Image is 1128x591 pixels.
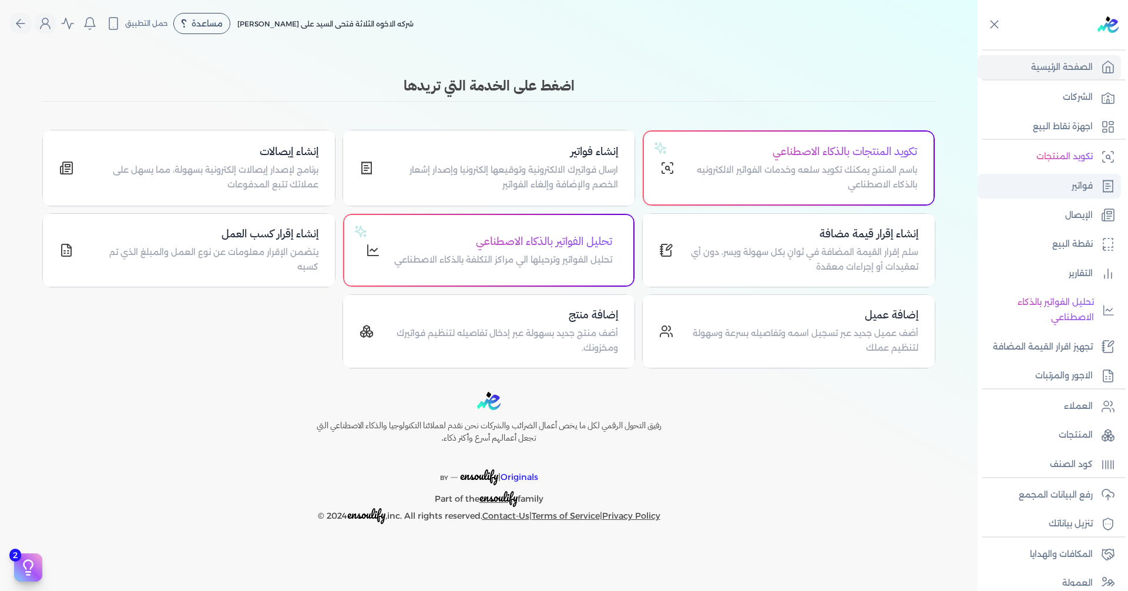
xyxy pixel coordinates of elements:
[978,423,1121,448] a: المنتجات
[1036,149,1093,164] p: تكويد المنتجات
[291,485,686,507] p: Part of the family
[42,213,335,287] a: إنشاء إقرار كسب العمليتضمن الإقرار معلومات عن نوع العمل والمبلغ الذي تم كسبه
[1059,428,1093,443] p: المنتجات
[394,253,612,268] p: تحليل الفواتير وترحيلها الي مراكز التكلفة بالذكاء الاصطناعي
[343,294,636,368] a: إضافة منتجأضف منتج جديد بسهولة عبر إدخال تفاصيله لتنظيم فواتيرك ومخزونك.
[978,483,1121,508] a: رفع البيانات المجمع
[477,392,501,410] img: logo
[532,511,600,521] a: Terms of Service
[88,163,318,193] p: برنامج لإصدار إيصالات إلكترونية بسهولة، مما يسهل على عملائك تتبع المدفوعات
[173,13,230,34] div: مساعدة
[1050,457,1093,472] p: كود الصنف
[14,553,42,582] button: 2
[1052,237,1093,252] p: نقطة البيع
[1072,179,1093,194] p: فواتير
[88,245,318,275] p: يتضمن الإقرار معلومات عن نوع العمل والمبلغ الذي تم كسبه
[978,115,1121,139] a: اجهزة نقاط البيع
[993,340,1093,355] p: تجهيز اقرار القيمة المضافة
[9,549,21,562] span: 2
[1019,488,1093,503] p: رفع البيانات المجمع
[343,213,636,287] a: تحليل الفواتير بالذكاء الاصطناعيتحليل الفواتير وترحيلها الي مراكز التكلفة بالذكاء الاصطناعي
[482,511,529,521] a: Contact-Us
[125,18,168,29] span: حمل التطبيق
[687,245,918,275] p: سلم إقرار القيمة المضافة في ثوانٍ بكل سهولة ويسر، دون أي تعقيدات أو إجراءات معقدة
[687,307,918,324] h4: إضافة عميل
[1030,547,1093,562] p: المكافات والهدايا
[1063,90,1093,105] p: الشركات
[388,307,619,324] h4: إضافة منتج
[479,488,518,506] span: ensoulify
[1049,516,1093,532] p: تنزيل بياناتك
[1035,368,1093,384] p: الاجور والمرتبات
[978,452,1121,477] a: كود الصنف
[978,261,1121,286] a: التقارير
[291,507,686,524] p: © 2024 ,inc. All rights reserved. | |
[978,55,1121,80] a: الصفحة الرئيسية
[642,130,935,206] a: تكويد المنتجات بالذكاء الاصطناعيباسم المنتج يمكنك تكويد سلعه وخدمات الفواتير الالكترونيه بالذكاء ...
[388,163,619,193] p: ارسال فواتيرك الالكترونية وتوقيعها إلكترونيا وإصدار إشعار الخصم والإضافة وإلغاء الفواتير
[1064,399,1093,414] p: العملاء
[460,466,498,485] span: ensoulify
[451,471,458,478] sup: __
[1097,16,1119,33] img: logo
[978,203,1121,228] a: الإيصال
[642,213,935,287] a: إنشاء إقرار قيمة مضافةسلم إقرار القيمة المضافة في ثوانٍ بكل سهولة ويسر، دون أي تعقيدات أو إجراءات...
[978,512,1121,536] a: تنزيل بياناتك
[291,419,686,445] h6: رفيق التحول الرقمي لكل ما يخص أعمال الضرائب والشركات نحن نقدم لعملائنا التكنولوجيا والذكاء الاصطن...
[1031,60,1093,75] p: الصفحة الرئيسية
[978,335,1121,360] a: تجهيز اقرار القيمة المضافة
[983,295,1094,325] p: تحليل الفواتير بالذكاء الاصطناعي
[687,326,918,356] p: أضف عميل جديد عبر تسجيل اسمه وتفاصيله بسرعة وسهولة لتنظيم عملك
[1033,119,1093,135] p: اجهزة نقاط البيع
[388,326,619,356] p: أضف منتج جديد بسهولة عبر إدخال تفاصيله لتنظيم فواتيرك ومخزونك.
[1062,576,1093,591] p: العمولة
[978,145,1121,169] a: تكويد المنتجات
[978,542,1121,567] a: المكافات والهدايا
[42,130,335,206] a: إنشاء إيصالاتبرنامج لإصدار إيصالات إلكترونية بسهولة، مما يسهل على عملائك تتبع المدفوعات
[978,232,1121,257] a: نقطة البيع
[103,14,171,33] button: حمل التطبيق
[1069,266,1093,281] p: التقارير
[394,233,612,250] h4: تحليل الفواتير بالذكاء الاصطناعي
[978,174,1121,199] a: فواتير
[388,143,619,160] h4: إنشاء فواتير
[1065,208,1093,223] p: الإيصال
[689,163,917,193] p: باسم المنتج يمكنك تكويد سلعه وخدمات الفواتير الالكترونيه بالذكاء الاصطناعي
[978,85,1121,110] a: الشركات
[602,511,660,521] a: Privacy Policy
[237,19,414,28] span: شركه الاخوه الثلاثة فتحى السيد على [PERSON_NAME]
[501,472,538,482] span: Originals
[978,394,1121,419] a: العملاء
[687,226,918,243] h4: إنشاء إقرار قيمة مضافة
[479,493,518,504] a: ensoulify
[689,143,917,160] h4: تكويد المنتجات بالذكاء الاصطناعي
[642,294,935,368] a: إضافة عميلأضف عميل جديد عبر تسجيل اسمه وتفاصيله بسرعة وسهولة لتنظيم عملك
[42,75,935,96] h3: اضغط على الخدمة التي تريدها
[291,454,686,486] p: |
[978,290,1121,330] a: تحليل الفواتير بالذكاء الاصطناعي
[978,364,1121,388] a: الاجور والمرتبات
[88,143,318,160] h4: إنشاء إيصالات
[347,505,385,523] span: ensoulify
[440,474,448,482] span: BY
[88,226,318,243] h4: إنشاء إقرار كسب العمل
[192,19,223,28] span: مساعدة
[343,130,636,206] a: إنشاء فواتيرارسال فواتيرك الالكترونية وتوقيعها إلكترونيا وإصدار إشعار الخصم والإضافة وإلغاء الفواتير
